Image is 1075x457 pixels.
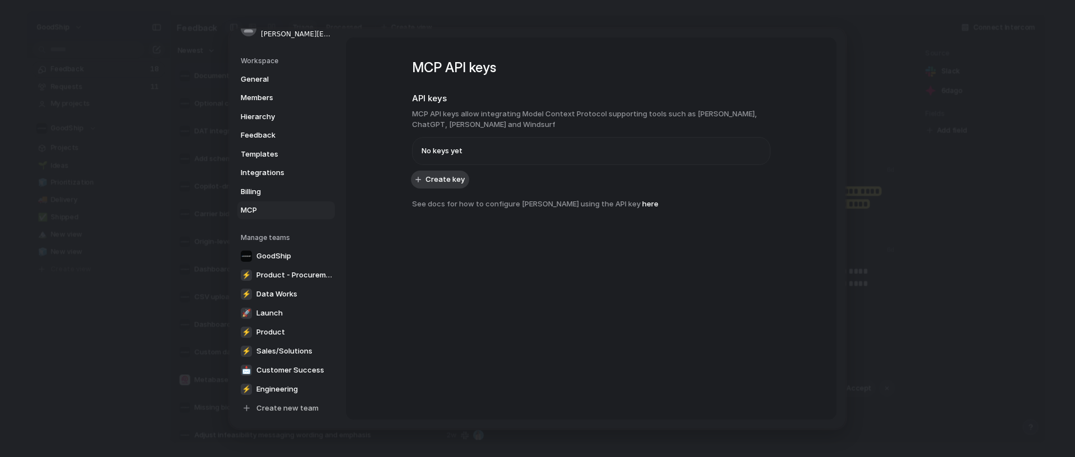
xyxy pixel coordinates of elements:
[241,56,335,66] h5: Workspace
[237,201,335,219] a: MCP
[237,304,338,322] a: 🚀Launch
[241,130,312,141] span: Feedback
[412,92,770,105] h2: API keys
[241,111,312,123] span: Hierarchy
[412,58,770,78] h1: MCP API keys
[412,199,770,210] h3: See docs for how to configure [PERSON_NAME] using the API key
[642,199,658,208] a: here
[256,289,297,300] span: Data Works
[241,205,312,216] span: MCP
[422,145,462,157] span: No keys yet
[256,384,298,395] span: Engineering
[241,74,312,85] span: General
[237,380,338,398] a: ⚡Engineering
[411,171,469,189] button: Create key
[237,183,335,201] a: Billing
[241,327,252,338] div: ⚡
[237,89,335,107] a: Members
[237,145,335,163] a: Templates
[241,270,252,281] div: ⚡
[241,233,335,243] h5: Manage teams
[237,15,335,43] a: [PERSON_NAME][EMAIL_ADDRESS][DOMAIN_NAME][PERSON_NAME][EMAIL_ADDRESS][DOMAIN_NAME]
[237,399,338,417] a: Create new team
[241,92,312,103] span: Members
[256,308,283,319] span: Launch
[426,174,465,185] span: Create key
[241,384,252,395] div: ⚡
[237,164,335,182] a: Integrations
[237,70,335,88] a: General
[256,251,291,262] span: GoodShip
[241,289,252,300] div: ⚡
[237,285,338,303] a: ⚡Data Works
[256,403,319,414] span: Create new team
[241,149,312,160] span: Templates
[241,365,252,376] div: 📩
[256,346,312,357] span: Sales/Solutions
[256,327,285,338] span: Product
[261,29,333,39] span: [PERSON_NAME][EMAIL_ADDRESS][DOMAIN_NAME]
[241,186,312,197] span: Billing
[237,266,338,284] a: ⚡Product - Procurement
[256,365,324,376] span: Customer Success
[237,126,335,144] a: Feedback
[241,167,312,178] span: Integrations
[412,109,770,130] h3: MCP API keys allow integrating Model Context Protocol supporting tools such as [PERSON_NAME], Cha...
[237,361,338,379] a: 📩Customer Success
[241,346,252,357] div: ⚡
[237,323,338,341] a: ⚡Product
[237,108,335,126] a: Hierarchy
[241,308,252,319] div: 🚀
[256,270,335,281] span: Product - Procurement
[237,342,338,360] a: ⚡Sales/Solutions
[237,247,338,265] a: GoodShip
